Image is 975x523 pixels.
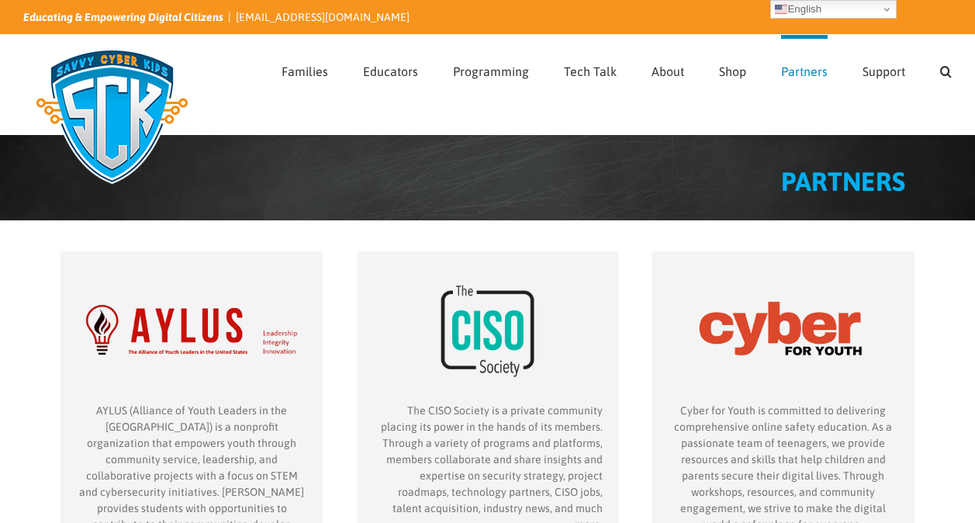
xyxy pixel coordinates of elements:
[363,65,418,78] span: Educators
[781,166,905,196] span: PARTNERS
[940,35,952,103] a: Search
[282,35,952,103] nav: Main Menu
[372,259,603,404] img: CISO Society
[652,35,684,103] a: About
[453,65,529,78] span: Programming
[23,11,223,23] i: Educating & Empowering Digital Citizens
[668,258,898,271] a: partner-Cyber-for-Youth
[863,65,905,78] span: Support
[719,65,746,78] span: Shop
[372,258,603,271] a: partner-CISO-Society
[453,35,529,103] a: Programming
[282,65,328,78] span: Families
[282,35,328,103] a: Families
[564,35,617,103] a: Tech Talk
[781,35,828,103] a: Partners
[652,65,684,78] span: About
[564,65,617,78] span: Tech Talk
[719,35,746,103] a: Shop
[23,39,201,194] img: Savvy Cyber Kids Logo
[363,35,418,103] a: Educators
[863,35,905,103] a: Support
[781,65,828,78] span: Partners
[668,259,898,404] img: Cyber for Youth
[76,259,306,404] img: AYLUS
[775,3,787,16] img: en
[236,11,410,23] a: [EMAIL_ADDRESS][DOMAIN_NAME]
[76,258,306,271] a: partner-Aylus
